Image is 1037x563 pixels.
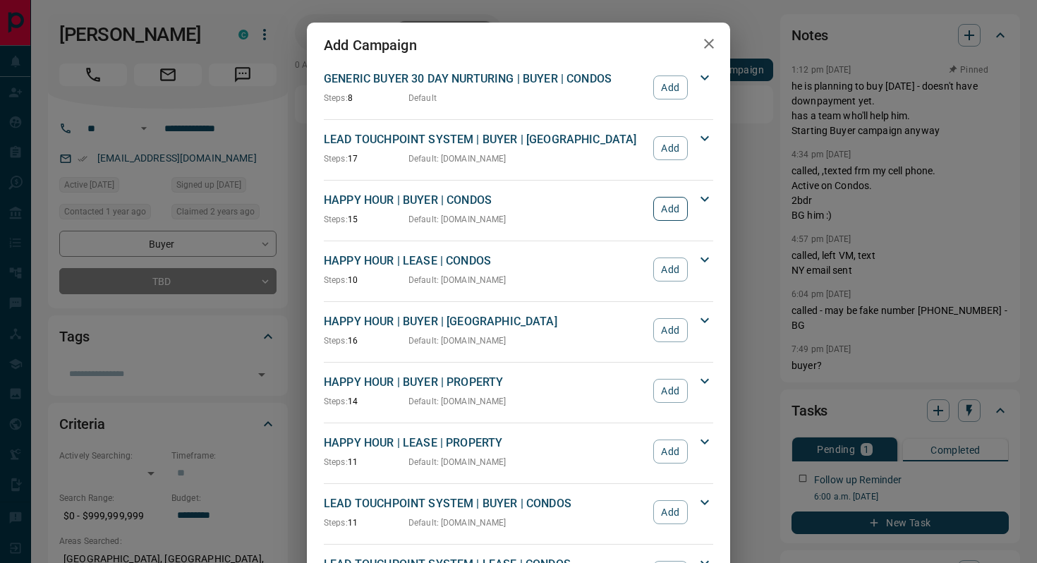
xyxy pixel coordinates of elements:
[324,518,348,528] span: Steps:
[653,136,688,160] button: Add
[324,214,348,224] span: Steps:
[653,379,688,403] button: Add
[324,250,713,289] div: HAPPY HOUR | LEASE | CONDOSSteps:10Default: [DOMAIN_NAME]Add
[408,92,437,104] p: Default
[324,435,646,452] p: HAPPY HOUR | LEASE | PROPERTY
[324,213,408,226] p: 15
[324,374,646,391] p: HAPPY HOUR | BUYER | PROPERTY
[653,500,688,524] button: Add
[324,336,348,346] span: Steps:
[408,213,507,226] p: Default : [DOMAIN_NAME]
[307,23,434,68] h2: Add Campaign
[324,92,408,104] p: 8
[408,152,507,165] p: Default : [DOMAIN_NAME]
[653,318,688,342] button: Add
[408,274,507,286] p: Default : [DOMAIN_NAME]
[408,456,507,468] p: Default : [DOMAIN_NAME]
[653,258,688,281] button: Add
[324,456,408,468] p: 11
[324,93,348,103] span: Steps:
[324,189,713,229] div: HAPPY HOUR | BUYER | CONDOSSteps:15Default: [DOMAIN_NAME]Add
[324,432,713,471] div: HAPPY HOUR | LEASE | PROPERTYSteps:11Default: [DOMAIN_NAME]Add
[324,131,646,148] p: LEAD TOUCHPOINT SYSTEM | BUYER | [GEOGRAPHIC_DATA]
[324,396,348,406] span: Steps:
[653,440,688,464] button: Add
[324,310,713,350] div: HAPPY HOUR | BUYER | [GEOGRAPHIC_DATA]Steps:16Default: [DOMAIN_NAME]Add
[324,253,646,270] p: HAPPY HOUR | LEASE | CONDOS
[324,371,713,411] div: HAPPY HOUR | BUYER | PROPERTYSteps:14Default: [DOMAIN_NAME]Add
[324,516,408,529] p: 11
[324,495,646,512] p: LEAD TOUCHPOINT SYSTEM | BUYER | CONDOS
[324,274,408,286] p: 10
[324,192,646,209] p: HAPPY HOUR | BUYER | CONDOS
[408,334,507,347] p: Default : [DOMAIN_NAME]
[324,275,348,285] span: Steps:
[324,154,348,164] span: Steps:
[408,395,507,408] p: Default : [DOMAIN_NAME]
[408,516,507,529] p: Default : [DOMAIN_NAME]
[324,152,408,165] p: 17
[324,128,713,168] div: LEAD TOUCHPOINT SYSTEM | BUYER | [GEOGRAPHIC_DATA]Steps:17Default: [DOMAIN_NAME]Add
[653,197,688,221] button: Add
[324,457,348,467] span: Steps:
[324,395,408,408] p: 14
[324,71,646,87] p: GENERIC BUYER 30 DAY NURTURING | BUYER | CONDOS
[324,68,713,107] div: GENERIC BUYER 30 DAY NURTURING | BUYER | CONDOSSteps:8DefaultAdd
[324,492,713,532] div: LEAD TOUCHPOINT SYSTEM | BUYER | CONDOSSteps:11Default: [DOMAIN_NAME]Add
[324,313,646,330] p: HAPPY HOUR | BUYER | [GEOGRAPHIC_DATA]
[653,75,688,99] button: Add
[324,334,408,347] p: 16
